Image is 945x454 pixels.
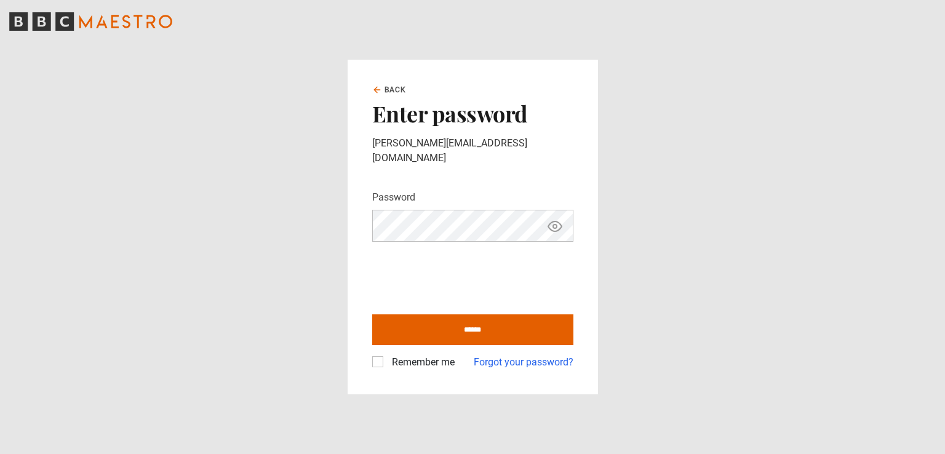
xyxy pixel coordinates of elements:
span: Back [385,84,407,95]
a: Back [372,84,407,95]
h2: Enter password [372,100,573,126]
p: [PERSON_NAME][EMAIL_ADDRESS][DOMAIN_NAME] [372,136,573,165]
label: Password [372,190,415,205]
button: Show password [544,215,565,237]
label: Remember me [387,355,455,370]
svg: BBC Maestro [9,12,172,31]
iframe: reCAPTCHA [372,252,559,300]
a: Forgot your password? [474,355,573,370]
